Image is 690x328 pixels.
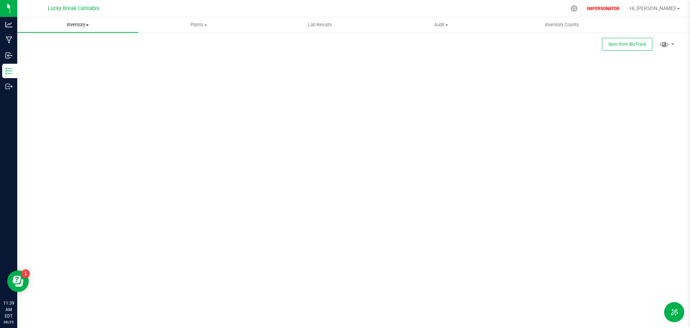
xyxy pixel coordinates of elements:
span: Sync from BioTrack [608,42,646,47]
button: Toggle Menu [664,302,684,322]
iframe: Resource center [7,270,29,292]
span: Plants [139,22,259,28]
div: Manage settings [570,5,579,12]
span: Hi, [PERSON_NAME]! [630,5,676,11]
inline-svg: Inbound [5,52,13,59]
p: IMPERSONATOR [584,5,622,12]
a: Inventory [17,17,138,32]
a: Lab Results [259,17,381,32]
button: Sync from BioTrack [602,38,652,51]
p: 11:39 AM EDT [3,300,14,319]
a: Plants [138,17,259,32]
span: Audit [381,22,501,28]
iframe: Resource center unread badge [21,269,30,278]
span: Lab Results [298,22,342,28]
inline-svg: Inventory [5,67,13,75]
span: Lucky Break Cannabis [48,5,99,12]
span: Inventory [17,22,138,28]
p: 08/25 [3,319,14,325]
inline-svg: Analytics [5,21,13,28]
a: Inventory Counts [502,17,623,32]
a: Audit [381,17,502,32]
inline-svg: Outbound [5,83,13,90]
span: Inventory Counts [535,22,589,28]
inline-svg: Manufacturing [5,36,13,44]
